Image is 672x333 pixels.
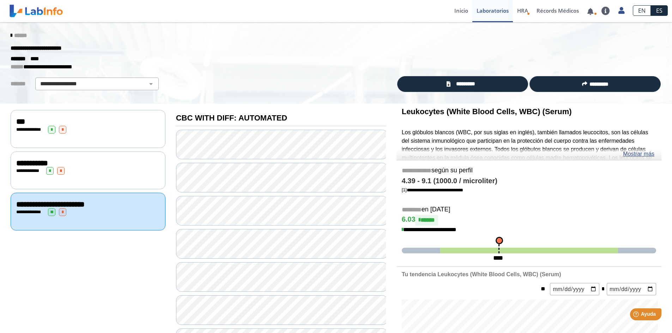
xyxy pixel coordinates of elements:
[517,7,528,14] span: HRA
[633,5,651,16] a: EN
[402,206,656,214] h5: en [DATE]
[176,113,287,122] b: CBC WITH DIFF: AUTOMATED
[651,5,668,16] a: ES
[402,187,463,192] a: [1]
[402,271,561,277] b: Tu tendencia Leukocytes (White Blood Cells, WBC) (Serum)
[550,283,599,295] input: mm/dd/yyyy
[607,283,656,295] input: mm/dd/yyyy
[402,215,656,226] h4: 6.03
[623,150,654,158] a: Mostrar más
[402,167,656,175] h5: según su perfil
[402,107,572,116] b: Leukocytes (White Blood Cells, WBC) (Serum)
[609,306,664,325] iframe: Help widget launcher
[402,128,656,204] p: Los glóbulos blancos (WBC, por sus siglas en inglés), también llamados leucocitos, son las célula...
[402,177,656,185] h4: 4.39 - 9.1 (1000.0 / microliter)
